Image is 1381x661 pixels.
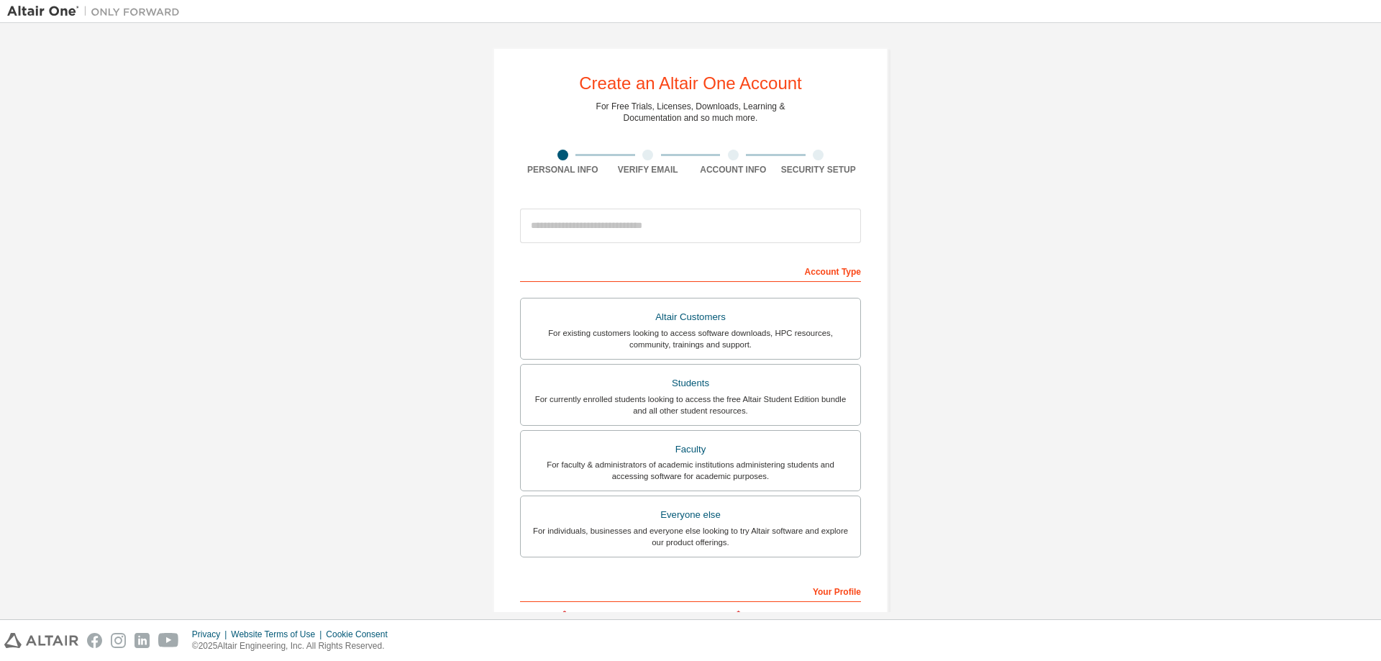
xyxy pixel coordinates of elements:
img: youtube.svg [158,633,179,648]
img: facebook.svg [87,633,102,648]
div: Create an Altair One Account [579,75,802,92]
div: Everyone else [529,505,852,525]
div: Account Type [520,259,861,282]
div: For currently enrolled students looking to access the free Altair Student Edition bundle and all ... [529,393,852,416]
img: instagram.svg [111,633,126,648]
div: Faculty [529,439,852,460]
div: For individuals, businesses and everyone else looking to try Altair software and explore our prod... [529,525,852,548]
div: Personal Info [520,164,606,175]
div: For faculty & administrators of academic institutions administering students and accessing softwa... [529,459,852,482]
div: Privacy [192,629,231,640]
img: linkedin.svg [135,633,150,648]
div: Security Setup [776,164,862,175]
div: Altair Customers [529,307,852,327]
p: © 2025 Altair Engineering, Inc. All Rights Reserved. [192,640,396,652]
img: Altair One [7,4,187,19]
div: Your Profile [520,579,861,602]
div: Students [529,373,852,393]
label: First Name [520,609,686,621]
div: Cookie Consent [326,629,396,640]
div: Verify Email [606,164,691,175]
img: altair_logo.svg [4,633,78,648]
div: Website Terms of Use [231,629,326,640]
div: Account Info [690,164,776,175]
div: For existing customers looking to access software downloads, HPC resources, community, trainings ... [529,327,852,350]
div: For Free Trials, Licenses, Downloads, Learning & Documentation and so much more. [596,101,785,124]
label: Last Name [695,609,861,621]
